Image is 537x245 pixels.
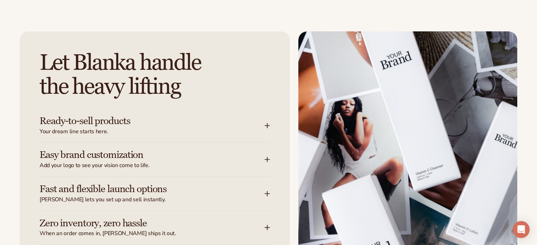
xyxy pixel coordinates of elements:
[40,116,243,127] h3: Ready-to-sell products
[40,51,270,98] h2: Let Blanka handle the heavy lifting
[513,221,530,238] div: Open Intercom Messenger
[40,230,264,237] span: When an order comes in, [PERSON_NAME] ships it out.
[40,196,264,203] span: [PERSON_NAME] lets you set up and sell instantly.
[40,184,243,195] h3: Fast and flexible launch options
[40,128,264,135] span: Your dream line starts here.
[40,218,243,229] h3: Zero inventory, zero hassle
[40,162,264,169] span: Add your logo to see your vision come to life.
[40,149,243,160] h3: Easy brand customization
